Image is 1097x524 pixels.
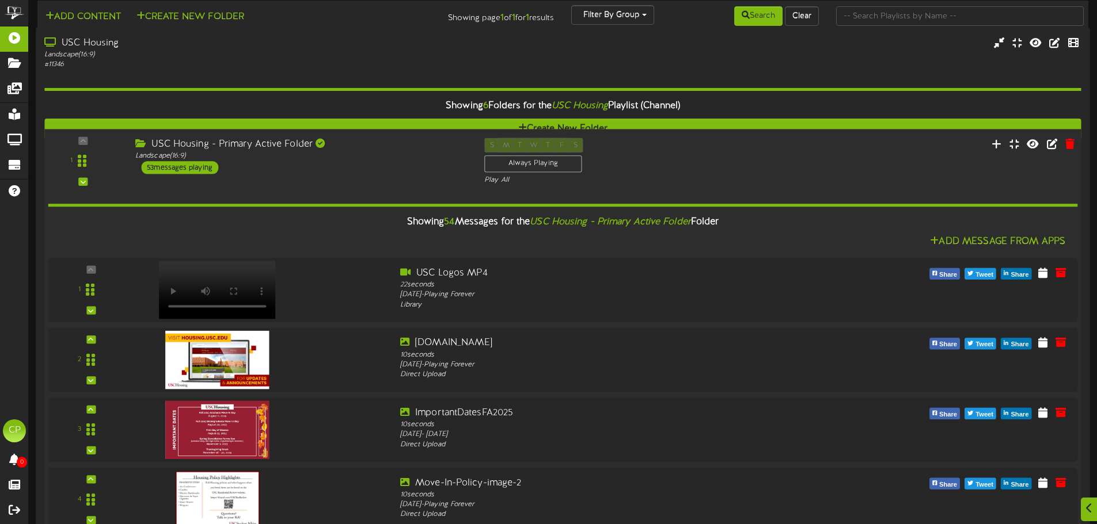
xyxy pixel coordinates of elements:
[39,210,1086,235] div: Showing Messages for the Folder
[400,300,812,309] div: Library
[400,500,812,510] div: [DATE] - Playing Forever
[400,510,812,519] div: Direct Upload
[973,338,996,351] span: Tweet
[400,370,812,380] div: Direct Upload
[44,60,466,70] div: # 11346
[400,280,812,290] div: 22 seconds
[400,360,812,370] div: [DATE] - Playing Forever
[973,408,996,421] span: Tweet
[17,457,27,468] span: 0
[965,338,996,349] button: Tweet
[165,400,269,458] img: be6c3767-e068-41d9-b667-f3eb0086a26c.jpg
[483,101,488,111] span: 6
[785,6,819,26] button: Clear
[400,336,812,350] div: [DOMAIN_NAME]
[1001,268,1031,280] button: Share
[386,5,563,25] div: Showing page of for results
[165,331,269,389] img: f178b5d0-1b16-4a8b-8848-1ec877d34465.jpg
[133,10,248,24] button: Create New Folder
[552,101,608,111] i: USC Housing
[929,338,960,349] button: Share
[1008,269,1031,281] span: Share
[929,408,960,419] button: Share
[44,118,1081,140] button: Create New Folder
[1008,408,1031,421] span: Share
[526,13,529,23] strong: 1
[1001,338,1031,349] button: Share
[400,407,812,420] div: ImportantDatesFA2025
[836,6,1084,26] input: -- Search Playlists by Name --
[484,155,582,173] div: Always Playing
[530,217,691,227] i: USC Housing - Primary Active Folder
[1008,338,1031,351] span: Share
[1001,408,1031,419] button: Share
[973,478,996,491] span: Tweet
[937,269,959,281] span: Share
[500,13,504,23] strong: 1
[571,5,654,25] button: Filter By Group
[400,266,812,280] div: USC Logos MP4
[965,268,996,280] button: Tweet
[927,235,1069,249] button: Add Message From Apps
[973,269,996,281] span: Tweet
[1001,477,1031,489] button: Share
[937,338,959,351] span: Share
[135,151,467,161] div: Landscape ( 16:9 )
[3,419,26,442] div: CP
[734,6,783,26] button: Search
[484,175,728,185] div: Play All
[965,408,996,419] button: Tweet
[36,94,1090,118] div: Showing Folders for the Playlist (Channel)
[400,420,812,430] div: 10 seconds
[44,50,466,60] div: Landscape ( 16:9 )
[42,10,124,24] button: Add Content
[1008,478,1031,491] span: Share
[512,13,515,23] strong: 1
[965,477,996,489] button: Tweet
[400,290,812,300] div: [DATE] - Playing Forever
[135,138,467,151] div: USC Housing - Primary Active Folder
[400,430,812,439] div: [DATE] - [DATE]
[937,478,959,491] span: Share
[444,217,454,227] span: 54
[141,161,218,174] div: 53 messages playing
[929,477,960,489] button: Share
[937,408,959,421] span: Share
[929,268,960,280] button: Share
[44,37,466,50] div: USC Housing
[400,489,812,499] div: 10 seconds
[400,439,812,449] div: Direct Upload
[400,350,812,359] div: 10 seconds
[400,476,812,489] div: Move-In-Policy-image-2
